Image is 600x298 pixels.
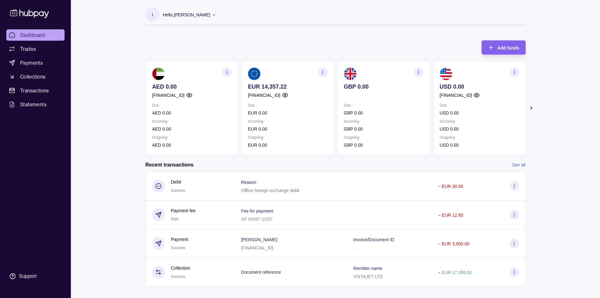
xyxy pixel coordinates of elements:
[353,266,382,271] p: Remitter name
[439,109,519,116] p: USD 0.00
[152,67,165,80] img: ae
[20,31,45,39] span: Dashboard
[171,178,185,185] p: Debit
[171,188,185,193] span: Success
[248,142,327,149] p: EUR 0.00
[20,59,43,67] span: Payments
[344,102,423,109] p: Due
[344,142,423,149] p: GBP 0.00
[439,126,519,132] p: USD 0.00
[439,83,519,90] p: USD 0.00
[6,57,65,68] a: Payments
[152,109,231,116] p: AED 0.00
[344,118,423,125] p: Incoming
[241,180,256,185] p: Reason
[241,237,277,242] p: [PERSON_NAME]
[171,265,190,272] p: Collection
[6,99,65,110] a: Statements
[20,101,47,108] span: Statements
[438,270,472,275] p: + EUR 17,399.82
[439,118,519,125] p: Incoming
[248,92,280,99] p: [FINANCIAL_ID]
[248,83,327,90] p: EUR 14,357.22
[353,274,383,279] p: VISTAJET LTD
[344,134,423,141] p: Outgoing
[19,273,37,280] div: Support
[353,245,356,250] p: –
[6,43,65,55] a: Trades
[344,83,423,90] p: GBP 0.00
[163,11,210,18] p: Hello, [PERSON_NAME]
[152,142,231,149] p: AED 0.00
[248,126,327,132] p: EUR 0.00
[248,118,327,125] p: Incoming
[439,142,519,149] p: USD 0.00
[152,83,231,90] p: AED 0.00
[6,270,65,283] a: Support
[6,29,65,41] a: Dashboard
[512,161,526,168] a: See all
[152,118,231,125] p: Incoming
[353,237,394,242] p: Invoice/Document ID
[20,73,45,80] span: Collections
[248,102,327,109] p: Due
[171,217,179,221] span: Paid
[439,102,519,109] p: Due
[438,241,469,246] p: − EUR 3,000.00
[439,134,519,141] p: Outgoing
[152,102,231,109] p: Due
[344,67,356,80] img: gb
[241,245,273,250] p: [FINANCIAL_ID]
[248,134,327,141] p: Outgoing
[248,67,260,80] img: eu
[497,45,519,50] span: Add funds
[344,109,423,116] p: GBP 0.00
[6,85,65,96] a: Transactions
[241,208,273,213] p: Fee for payment
[20,45,36,53] span: Trades
[439,67,452,80] img: us
[152,92,185,99] p: [FINANCIAL_ID]
[6,71,65,82] a: Collections
[241,188,300,193] p: Offline foreign exchange debit
[20,87,49,94] span: Transactions
[439,92,472,99] p: [FINANCIAL_ID]
[152,11,153,18] p: I
[248,109,327,116] p: EUR 0.00
[438,184,463,189] p: − EUR 30.00
[171,207,196,214] p: Payment fee
[438,213,463,218] p: − EUR 12.60
[171,246,185,250] span: Success
[241,270,281,275] p: Document reference
[171,236,188,243] p: Payment
[146,161,194,168] h2: Recent transactions
[152,134,231,141] p: Outgoing
[344,126,423,132] p: GBP 0.00
[152,126,231,132] p: AED 0.00
[482,40,525,55] button: Add funds
[171,274,185,279] span: Success
[241,217,272,222] p: AP-KW87-1O97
